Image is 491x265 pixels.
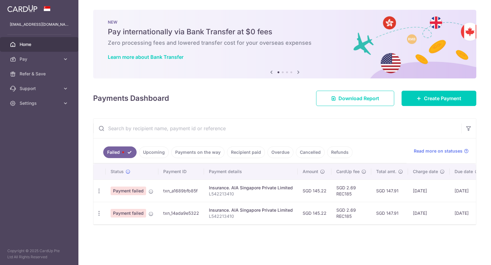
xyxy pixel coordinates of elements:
span: Charge date [413,168,438,175]
span: Due date [455,168,473,175]
span: Refer & Save [20,71,60,77]
h5: Pay internationally via Bank Transfer at $0 fees [108,27,462,37]
a: Create Payment [402,91,476,106]
span: Pay [20,56,60,62]
p: NEW [108,20,462,25]
span: Support [20,85,60,92]
a: Refunds [327,146,353,158]
a: Download Report [316,91,394,106]
div: Insurance. AIA Singapore Private Limited [209,185,293,191]
td: [DATE] [408,202,450,224]
a: Learn more about Bank Transfer [108,54,183,60]
td: [DATE] [450,202,485,224]
span: Create Payment [424,95,461,102]
span: Total amt. [376,168,396,175]
td: SGD 147.91 [371,180,408,202]
a: Read more on statuses [414,148,469,154]
a: Upcoming [139,146,169,158]
div: Insurance. AIA Singapore Private Limited [209,207,293,213]
span: Read more on statuses [414,148,463,154]
td: txn_14ada9e5322 [158,202,204,224]
a: Cancelled [296,146,325,158]
a: Recipient paid [227,146,265,158]
td: [DATE] [450,180,485,202]
h6: Zero processing fees and lowered transfer cost for your overseas expenses [108,39,462,47]
span: Amount [303,168,318,175]
p: L542213410 [209,191,293,197]
p: [EMAIL_ADDRESS][DOMAIN_NAME] [10,21,69,28]
img: CardUp [7,5,37,12]
input: Search by recipient name, payment id or reference [93,119,461,138]
td: SGD 145.22 [298,180,331,202]
a: Overdue [267,146,293,158]
td: SGD 2.69 REC185 [331,180,371,202]
td: SGD 2.69 REC185 [331,202,371,224]
td: txn_a1689bfb85f [158,180,204,202]
td: SGD 147.91 [371,202,408,224]
img: Bank transfer banner [93,10,476,78]
a: Payments on the way [171,146,225,158]
span: Payment failed [111,187,146,195]
span: Status [111,168,124,175]
h4: Payments Dashboard [93,93,169,104]
span: Settings [20,100,60,106]
span: Download Report [338,95,379,102]
span: Home [20,41,60,47]
span: CardUp fee [336,168,360,175]
a: Failed [103,146,137,158]
th: Payment ID [158,164,204,180]
span: Payment failed [111,209,146,218]
p: L542213410 [209,213,293,219]
th: Payment details [204,164,298,180]
td: SGD 145.22 [298,202,331,224]
td: [DATE] [408,180,450,202]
